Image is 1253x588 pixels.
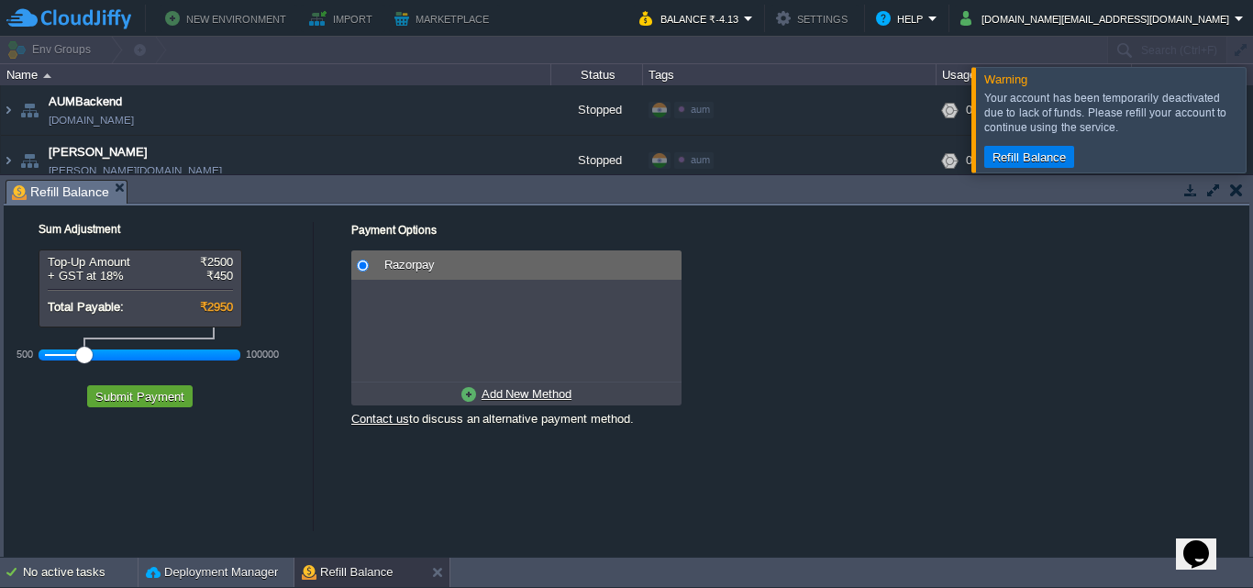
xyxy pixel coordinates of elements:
[639,7,744,29] button: Balance ₹-4.13
[49,143,148,161] a: [PERSON_NAME]
[49,111,134,129] a: [DOMAIN_NAME]
[302,563,394,582] button: Refill Balance
[987,149,1071,165] button: Refill Balance
[17,85,42,135] img: AMDAwAAAACH5BAEAAAAALAAAAAABAAEAAAICRAEAOw==
[644,64,936,85] div: Tags
[12,181,109,204] span: Refill Balance
[937,64,1131,85] div: Usage
[351,406,682,427] div: to discuss an alternative payment method.
[1,85,16,135] img: AMDAwAAAACH5BAEAAAAALAAAAAABAAEAAAICRAEAOw==
[43,73,51,78] img: AMDAwAAAACH5BAEAAAAALAAAAAABAAEAAAICRAEAOw==
[48,300,233,314] div: Total Payable:
[380,258,435,272] span: Razorpay
[691,104,710,115] span: aum
[984,91,1241,135] div: Your account has been temporarily deactivated due to lack of funds. Please refill your account to...
[6,7,131,30] img: CloudJiffy
[984,72,1027,86] span: Warning
[960,7,1235,29] button: [DOMAIN_NAME][EMAIL_ADDRESS][DOMAIN_NAME]
[246,349,279,360] div: 100000
[49,93,122,111] a: AUMBackend
[200,300,233,314] span: ₹2950
[49,161,222,180] a: [PERSON_NAME][DOMAIN_NAME]
[165,7,292,29] button: New Environment
[776,7,853,29] button: Settings
[457,383,576,405] a: Add New Method
[23,558,138,587] div: No active tasks
[876,7,928,29] button: Help
[552,64,642,85] div: Status
[1176,515,1235,570] iframe: chat widget
[200,255,233,269] span: ₹2500
[48,255,233,269] div: Top-Up Amount
[146,563,278,582] button: Deployment Manager
[966,136,995,185] div: 0 / 12
[966,85,995,135] div: 0 / 21
[551,136,643,185] div: Stopped
[1,136,16,185] img: AMDAwAAAACH5BAEAAAAALAAAAAABAAEAAAICRAEAOw==
[90,388,190,405] button: Submit Payment
[206,269,233,283] span: ₹450
[14,223,120,236] label: Sum Adjustment
[691,154,710,165] span: aum
[17,349,33,360] div: 500
[2,64,550,85] div: Name
[394,7,494,29] button: Marketplace
[48,269,233,283] div: + GST at 18%
[351,412,409,426] a: Contact us
[351,224,437,237] label: Payment Options
[482,387,571,401] u: Add New Method
[17,136,42,185] img: AMDAwAAAACH5BAEAAAAALAAAAAABAAEAAAICRAEAOw==
[551,85,643,135] div: Stopped
[309,7,378,29] button: Import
